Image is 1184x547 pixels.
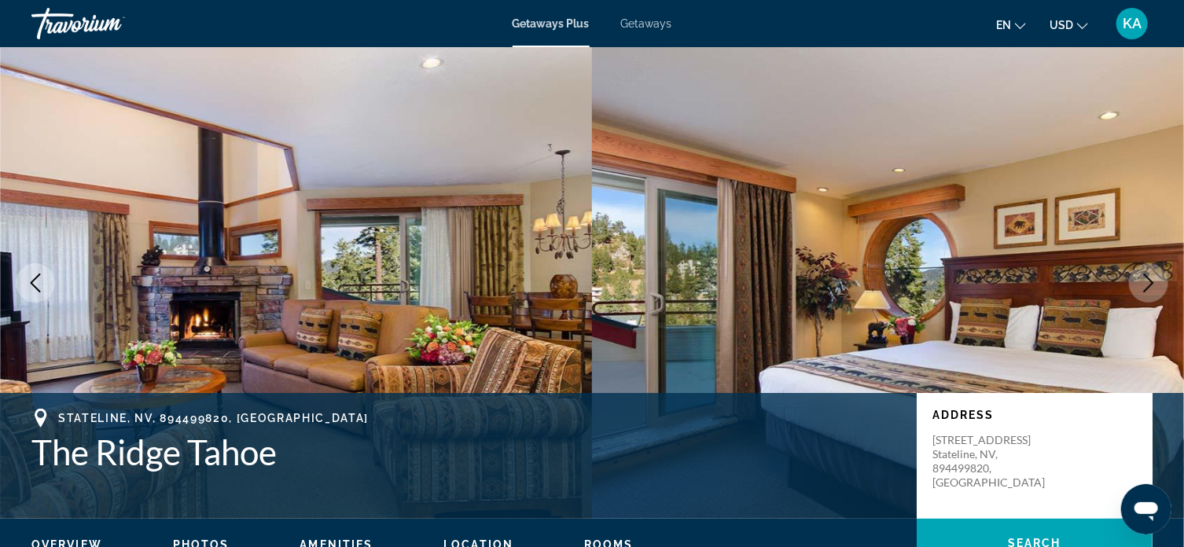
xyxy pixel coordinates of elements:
[1050,19,1073,31] span: USD
[16,263,55,303] button: Previous image
[932,433,1058,490] p: [STREET_ADDRESS] Stateline, NV, 894499820, [GEOGRAPHIC_DATA]
[1123,16,1142,31] span: KA
[1112,7,1153,40] button: User Menu
[932,409,1137,421] p: Address
[1129,263,1168,303] button: Next image
[513,17,590,30] a: Getaways Plus
[58,412,369,424] span: Stateline, NV, 894499820, [GEOGRAPHIC_DATA]
[996,13,1026,36] button: Change language
[31,3,189,44] a: Travorium
[31,431,901,472] h1: The Ridge Tahoe
[1121,484,1171,534] iframe: Button to launch messaging window
[996,19,1011,31] span: en
[1050,13,1088,36] button: Change currency
[621,17,672,30] a: Getaways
